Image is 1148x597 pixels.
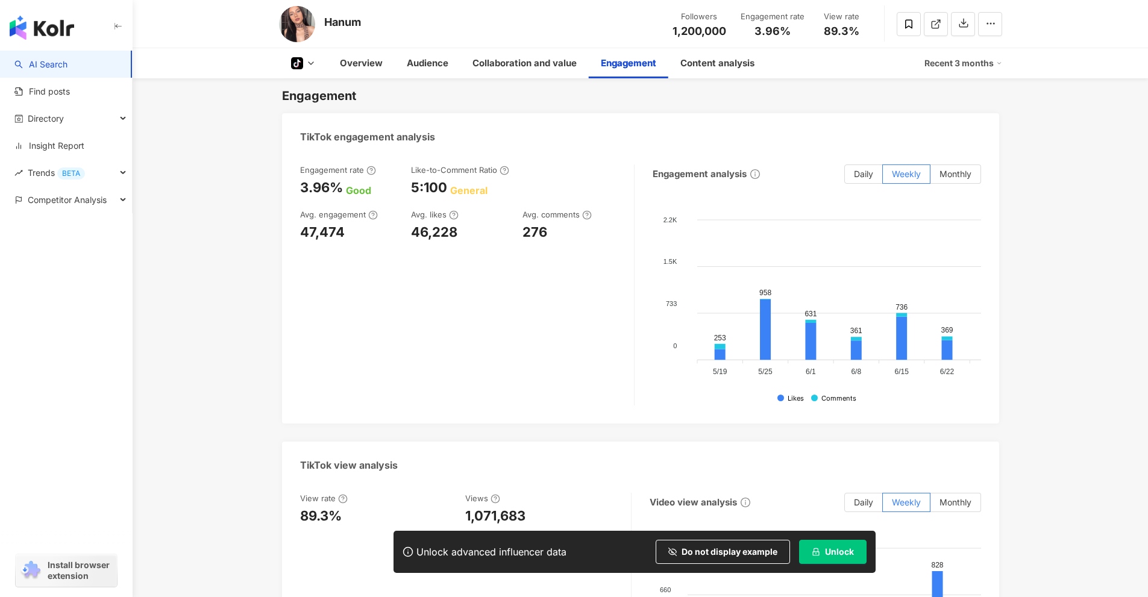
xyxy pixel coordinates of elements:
[663,216,677,223] tspan: 2.2K
[741,11,805,23] div: Engagement rate
[411,209,459,220] div: Avg. likes
[892,497,921,507] span: Weekly
[411,178,447,197] div: 5:100
[894,367,909,376] tspan: 6/15
[14,140,84,152] a: Insight Report
[663,258,677,265] tspan: 1.5K
[300,458,398,472] div: TikTok view analysis
[300,164,376,175] div: Engagement rate
[754,25,791,37] span: 3.96%
[821,395,856,402] div: Comments
[19,561,42,580] img: chrome extension
[14,86,70,98] a: Find posts
[14,169,23,177] span: rise
[10,16,74,40] img: logo
[788,395,804,402] div: Likes
[450,184,488,197] div: General
[282,87,356,104] div: Engagement
[854,169,873,179] span: Daily
[660,586,671,593] tspan: 660
[666,300,677,307] tspan: 733
[465,507,525,525] div: 1,071,683
[28,186,107,213] span: Competitor Analysis
[601,56,656,70] div: Engagement
[346,184,371,197] div: Good
[825,547,854,557] span: Unlock
[748,167,762,181] span: info-circle
[411,223,457,242] div: 46,228
[411,164,509,175] div: Like-to-Comment Ratio
[279,6,315,42] img: KOL Avatar
[739,496,752,509] span: info-circle
[416,546,566,558] div: Unlock advanced influencer data
[824,25,859,37] span: 89.3%
[713,367,727,376] tspan: 5/19
[939,367,954,376] tspan: 6/22
[673,11,726,23] div: Followers
[680,56,754,70] div: Content analysis
[300,209,378,220] div: Avg. engagement
[16,554,117,587] a: chrome extensionInstall browser extension
[48,560,113,581] span: Install browser extension
[851,367,861,376] tspan: 6/8
[673,25,726,37] span: 1,200,000
[653,167,747,180] div: Engagement analysis
[300,130,435,143] div: TikTok engagement analysis
[799,540,867,564] button: Unlock
[892,169,921,179] span: Weekly
[758,367,773,376] tspan: 5/25
[407,56,448,70] div: Audience
[522,223,547,242] div: 276
[854,497,873,507] span: Daily
[340,56,383,70] div: Overview
[300,507,342,525] div: 89.3%
[819,11,865,23] div: View rate
[812,548,820,556] span: lock
[28,159,85,186] span: Trends
[939,497,971,507] span: Monthly
[300,493,348,504] div: View rate
[14,58,67,70] a: searchAI Search
[28,105,64,132] span: Directory
[939,169,971,179] span: Monthly
[300,178,343,197] div: 3.96%
[57,167,85,180] div: BETA
[324,14,361,30] div: Hanum
[650,496,737,508] div: Video view analysis
[682,547,777,557] span: Do not display example
[472,56,577,70] div: Collaboration and value
[465,493,500,504] div: Views
[806,367,816,376] tspan: 6/1
[673,342,677,349] tspan: 0
[656,540,790,564] button: Do not display example
[522,209,592,220] div: Avg. comments
[300,223,345,242] div: 47,474
[924,54,1002,73] div: Recent 3 months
